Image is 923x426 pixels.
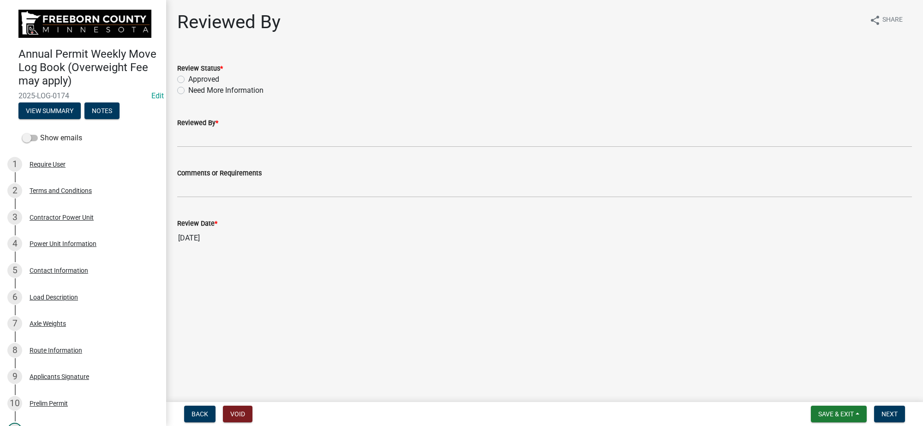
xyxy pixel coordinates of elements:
i: share [869,15,881,26]
div: Applicants Signature [30,373,89,380]
img: Freeborn County, Minnesota [18,10,151,38]
label: Approved [188,74,219,85]
span: Save & Exit [818,410,854,418]
label: Need More Information [188,85,264,96]
label: Show emails [22,132,82,144]
div: Route Information [30,347,82,354]
label: Reviewed By [177,120,218,126]
div: 4 [7,236,22,251]
div: 9 [7,369,22,384]
div: Power Unit Information [30,240,96,247]
label: Comments or Requirements [177,170,262,177]
span: 2025-LOG-0174 [18,91,148,100]
span: Share [882,15,903,26]
wm-modal-confirm: Notes [84,108,120,115]
button: Void [223,406,252,422]
h1: Reviewed By [177,11,281,33]
button: Next [874,406,905,422]
label: Review Status [177,66,223,72]
div: Terms and Conditions [30,187,92,194]
button: shareShare [862,11,910,29]
span: Back [192,410,208,418]
div: 2 [7,183,22,198]
button: Back [184,406,216,422]
span: Next [881,410,898,418]
wm-modal-confirm: Summary [18,108,81,115]
wm-modal-confirm: Edit Application Number [151,91,164,100]
div: Load Description [30,294,78,300]
label: Review Date [177,221,217,227]
button: Notes [84,102,120,119]
div: 1 [7,157,22,172]
div: Contact Information [30,267,88,274]
div: 8 [7,343,22,358]
div: Prelim Permit [30,400,68,407]
button: Save & Exit [811,406,867,422]
div: 7 [7,316,22,331]
div: Contractor Power Unit [30,214,94,221]
div: 6 [7,290,22,305]
div: 5 [7,263,22,278]
div: Axle Weights [30,320,66,327]
div: 10 [7,396,22,411]
div: Require User [30,161,66,168]
h4: Annual Permit Weekly Move Log Book (Overweight Fee may apply) [18,48,159,87]
a: Edit [151,91,164,100]
button: View Summary [18,102,81,119]
div: 3 [7,210,22,225]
